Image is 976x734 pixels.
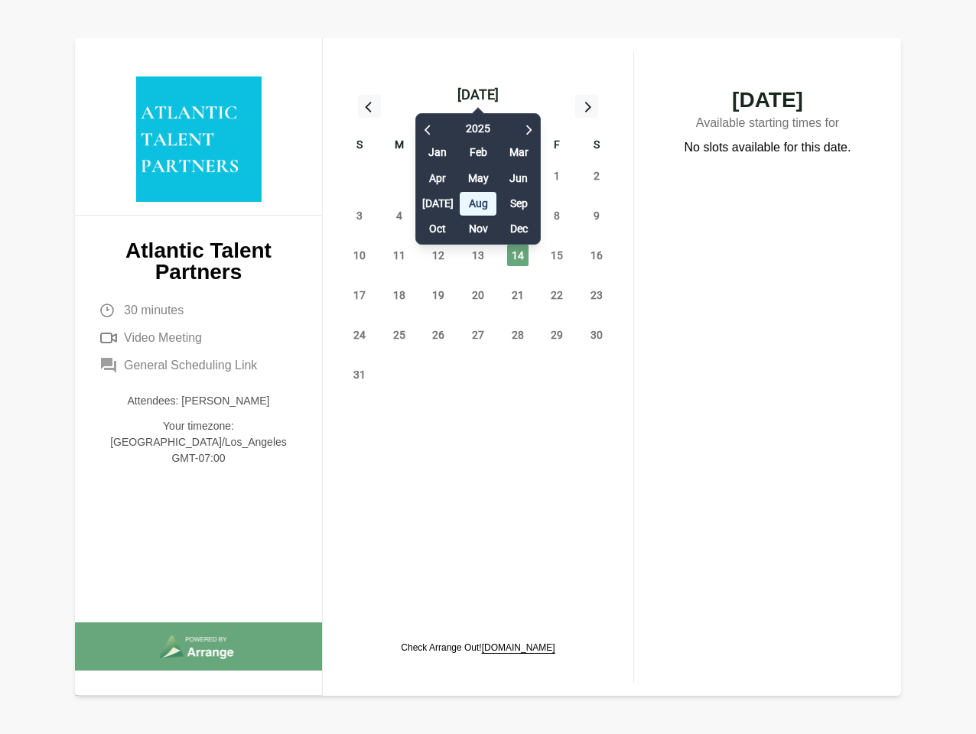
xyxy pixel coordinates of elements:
[482,642,555,653] a: [DOMAIN_NAME]
[124,301,184,320] span: 30 minutes
[457,84,499,106] div: [DATE]
[665,111,870,138] p: Available starting times for
[99,393,298,409] p: Attendees: [PERSON_NAME]
[538,136,577,156] div: F
[467,284,489,306] span: Wednesday, August 20, 2025
[99,240,298,283] p: Atlantic Talent Partners
[507,324,529,346] span: Thursday, August 28, 2025
[586,324,607,346] span: Saturday, August 30, 2025
[546,165,568,187] span: Friday, August 1, 2025
[124,356,257,375] span: General Scheduling Link
[389,245,410,266] span: Monday, August 11, 2025
[389,284,410,306] span: Monday, August 18, 2025
[467,245,489,266] span: Wednesday, August 13, 2025
[379,136,419,156] div: M
[389,324,410,346] span: Monday, August 25, 2025
[349,284,370,306] span: Sunday, August 17, 2025
[546,324,568,346] span: Friday, August 29, 2025
[665,89,870,111] span: [DATE]
[577,136,617,156] div: S
[349,324,370,346] span: Sunday, August 24, 2025
[507,284,529,306] span: Thursday, August 21, 2025
[401,641,555,654] p: Check Arrange Out!
[685,138,851,157] p: No slots available for this date.
[340,136,379,156] div: S
[124,329,202,347] span: Video Meeting
[546,245,568,266] span: Friday, August 15, 2025
[428,284,449,306] span: Tuesday, August 19, 2025
[349,364,370,385] span: Sunday, August 31, 2025
[349,205,370,226] span: Sunday, August 3, 2025
[586,245,607,266] span: Saturday, August 16, 2025
[546,284,568,306] span: Friday, August 22, 2025
[586,284,607,306] span: Saturday, August 23, 2025
[99,418,298,466] p: Your timezone: [GEOGRAPHIC_DATA]/Los_Angeles GMT-07:00
[389,205,410,226] span: Monday, August 4, 2025
[349,245,370,266] span: Sunday, August 10, 2025
[586,205,607,226] span: Saturday, August 9, 2025
[546,205,568,226] span: Friday, August 8, 2025
[586,165,607,187] span: Saturday, August 2, 2025
[428,324,449,346] span: Tuesday, August 26, 2025
[428,245,449,266] span: Tuesday, August 12, 2025
[507,245,529,266] span: Thursday, August 14, 2025
[467,324,489,346] span: Wednesday, August 27, 2025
